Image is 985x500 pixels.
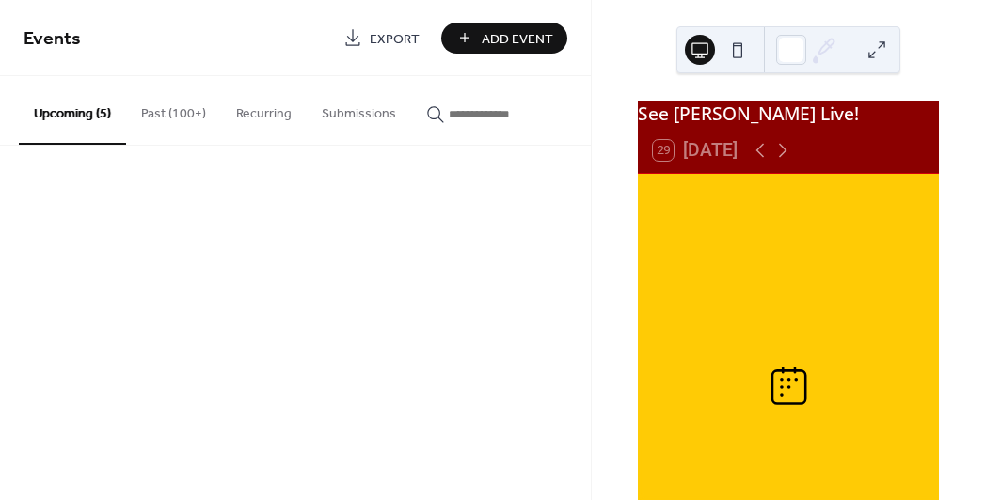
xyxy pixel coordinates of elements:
[370,29,420,49] span: Export
[329,23,434,54] a: Export
[638,101,939,128] div: See [PERSON_NAME] Live!
[307,76,411,143] button: Submissions
[221,76,307,143] button: Recurring
[24,21,81,57] span: Events
[126,76,221,143] button: Past (100+)
[19,76,126,145] button: Upcoming (5)
[441,23,567,54] button: Add Event
[482,29,553,49] span: Add Event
